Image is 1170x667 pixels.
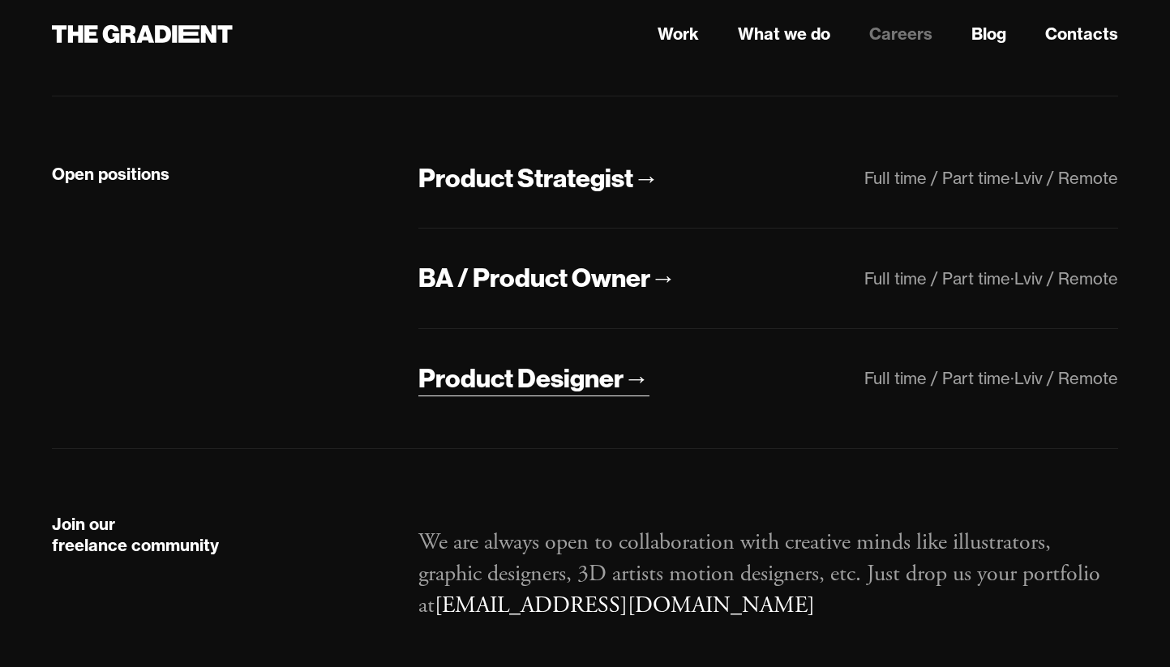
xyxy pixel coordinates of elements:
[1045,22,1118,46] a: Contacts
[864,368,1010,388] div: Full time / Part time
[1010,168,1014,188] div: ·
[418,161,659,196] a: Product Strategist→
[418,261,650,295] div: BA / Product Owner
[658,22,699,46] a: Work
[418,361,649,396] a: Product Designer→
[1014,168,1118,188] div: Lviv / Remote
[418,161,633,195] div: Product Strategist
[418,361,624,395] div: Product Designer
[435,591,815,620] a: [EMAIL_ADDRESS][DOMAIN_NAME]
[650,261,676,295] div: →
[1010,368,1014,388] div: ·
[633,161,659,195] div: →
[869,22,932,46] a: Careers
[52,514,219,555] strong: Join our freelance community
[864,168,1010,188] div: Full time / Part time
[418,527,1118,622] p: We are always open to collaboration with creative minds like illustrators, graphic designers, 3D ...
[864,268,1010,289] div: Full time / Part time
[52,164,169,184] strong: Open positions
[738,22,830,46] a: What we do
[1014,268,1118,289] div: Lviv / Remote
[1014,368,1118,388] div: Lviv / Remote
[418,261,676,296] a: BA / Product Owner→
[971,22,1006,46] a: Blog
[1010,268,1014,289] div: ·
[624,361,649,395] div: →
